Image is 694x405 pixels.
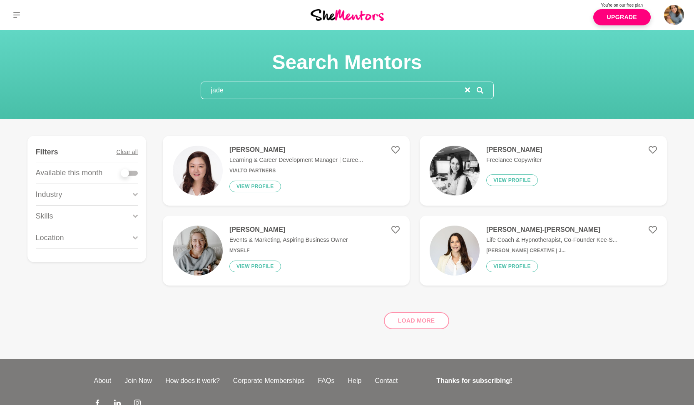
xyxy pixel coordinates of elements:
[36,147,58,157] h4: Filters
[486,146,542,154] h4: [PERSON_NAME]
[420,216,667,286] a: [PERSON_NAME]-[PERSON_NAME]Life Coach & Hypnotherapist, Co-Founder Kee-S...[PERSON_NAME] Creative...
[486,174,538,186] button: View profile
[173,146,223,196] img: 116d8520ba0bdebe23c945d8eeb541c86d62ce99-800x800.jpg
[593,2,651,8] p: You're on our free plan
[229,181,281,192] button: View profile
[368,376,404,386] a: Contact
[118,376,159,386] a: Join Now
[36,189,62,200] p: Industry
[229,168,363,174] h6: Vialto Partners
[486,226,617,234] h4: [PERSON_NAME]-[PERSON_NAME]
[36,232,64,243] p: Location
[229,156,363,164] p: Learning & Career Development Manager | Caree...
[226,376,311,386] a: Corporate Memberships
[486,236,617,244] p: Life Coach & Hypnotherapist, Co-Founder Kee-S...
[430,226,480,276] img: 13869150db95266d0712be93b140277e2786c061-1000x959.jpg
[87,376,118,386] a: About
[436,376,595,386] h4: Thanks for subscribing!
[36,211,53,222] p: Skills
[341,376,368,386] a: Help
[229,226,348,234] h4: [PERSON_NAME]
[163,136,410,206] a: [PERSON_NAME]Learning & Career Development Manager | Caree...Vialto PartnersView profile
[117,142,138,162] button: Clear all
[229,146,363,154] h4: [PERSON_NAME]
[201,82,465,99] input: Search mentors
[430,146,480,196] img: 415b8a179b519455aac445b1f2906397eca392d7-3024x3268.jpg
[201,50,494,75] h1: Search Mentors
[593,9,651,25] a: Upgrade
[173,226,223,276] img: d543e358c16dd71bbb568c1d107d2b48855f8b53-427x640.jpg
[229,236,348,244] p: Events & Marketing, Aspiring Business Owner
[159,376,226,386] a: How does it work?
[311,9,384,20] img: She Mentors Logo
[486,248,617,254] h6: [PERSON_NAME] Creative | J...
[420,136,667,206] a: [PERSON_NAME]Freelance CopywriterView profile
[664,5,684,25] img: Ali Career
[229,261,281,272] button: View profile
[311,376,341,386] a: FAQs
[486,156,542,164] p: Freelance Copywriter
[229,248,348,254] h6: Myself
[36,167,103,179] p: Available this month
[163,216,410,286] a: [PERSON_NAME]Events & Marketing, Aspiring Business OwnerMyselfView profile
[486,261,538,272] button: View profile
